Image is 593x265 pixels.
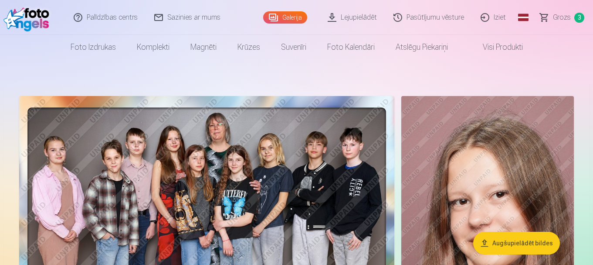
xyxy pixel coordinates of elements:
[317,35,385,59] a: Foto kalendāri
[553,12,571,23] span: Grozs
[574,13,584,23] span: 3
[126,35,180,59] a: Komplekti
[473,232,560,255] button: Augšupielādēt bildes
[60,35,126,59] a: Foto izdrukas
[3,3,54,31] img: /fa1
[458,35,533,59] a: Visi produkti
[271,35,317,59] a: Suvenīri
[227,35,271,59] a: Krūzes
[385,35,458,59] a: Atslēgu piekariņi
[180,35,227,59] a: Magnēti
[263,11,307,24] a: Galerija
